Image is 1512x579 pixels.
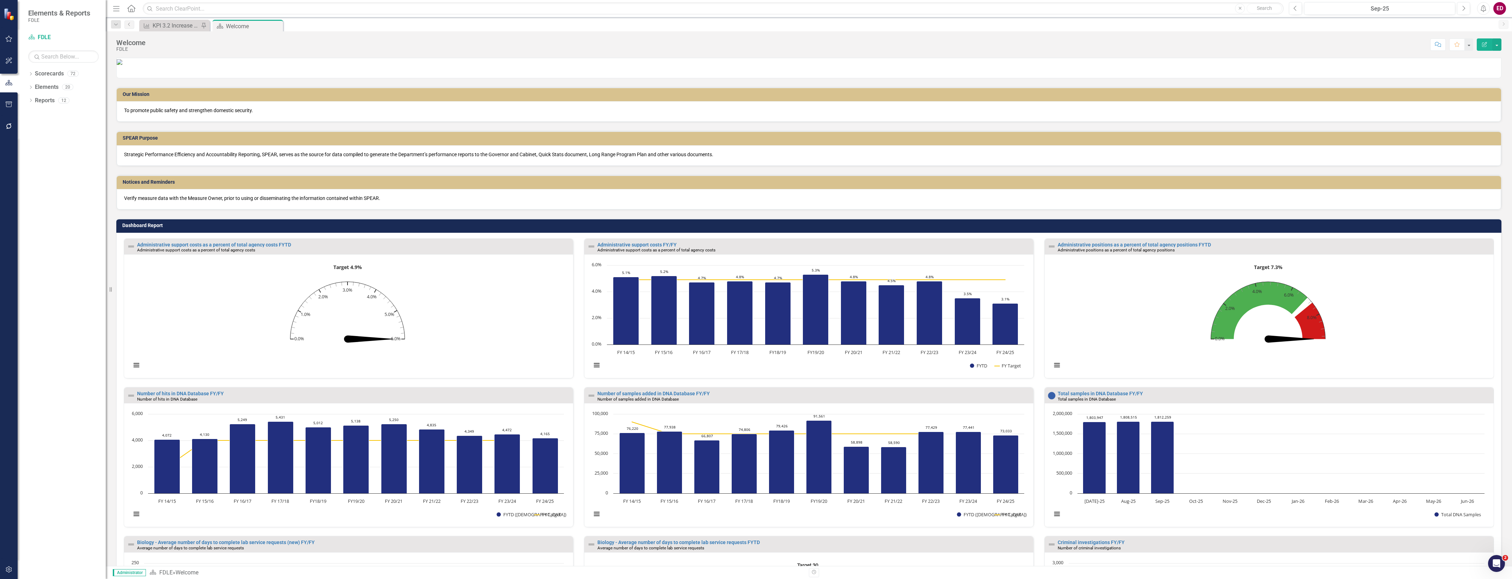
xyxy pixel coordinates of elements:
text: 8.0% [1307,314,1317,320]
div: Target 7.3%. Highcharts interactive chart. [1048,262,1490,376]
g: FY Target, series 2 of 2. Line with 11 data points. [624,278,1007,281]
path: FY 14/15, 5.1. FYTD. [613,277,639,345]
span: Search [1257,5,1272,11]
text: 5.2% [660,269,668,274]
button: Show FY Target [995,511,1022,518]
div: Double-Click to Edit [584,387,1034,527]
a: Number of samples added in DNA Database FY/FY [597,391,710,396]
path: FY 17/18, 4.8. FYTD. [727,281,752,345]
div: Chart. Highcharts interactive chart. [1048,410,1490,525]
a: Reports [35,97,55,105]
text: Target 7.3% [1254,264,1282,270]
a: Administrative support costs FY/FY [597,242,677,248]
text: 79,426 [776,423,788,428]
path: No value. FYTD. [1268,335,1314,342]
button: Show FY Target [535,511,561,518]
text: 4.0% [592,288,602,294]
span: Verify measure data with the Measure Owner, prior to using or disseminating the information conta... [124,195,380,201]
text: 3,000 [1052,559,1063,566]
path: FY 23/24, 3.5. FYTD. [954,298,980,345]
a: Elements [35,83,59,91]
text: FY 17/18 [735,498,753,504]
small: Administrative support costs as a percent of total agency costs [597,248,715,252]
button: Show FYTD (Sum) [957,511,988,518]
div: Welcome [176,569,198,576]
text: 76,220 [627,426,638,431]
path: FY19/20, 5.3. FYTD. [803,274,828,345]
text: 73,033 [1000,428,1012,433]
input: Search Below... [28,50,99,63]
text: FY 24/25 [536,498,554,504]
text: FY19/20 [810,498,827,504]
svg: Interactive chart [588,410,1028,525]
path: FY 22/23, 4,349. FYTD (Sum). [457,436,483,494]
text: 2,000 [132,463,143,469]
text: 4.8% [850,274,858,279]
text: 4.0% [1252,288,1262,294]
text: FY18/19 [773,498,789,504]
text: FY 15/16 [196,498,214,504]
path: FY 16/17, 5,249. FYTD (Sum). [230,424,256,494]
svg: Interactive chart [128,262,567,376]
a: Administrative support costs as a percent of total agency costs FYTD [137,242,291,248]
text: May-26 [1426,498,1441,504]
div: Double-Click to Edit [124,387,573,527]
small: Number of criminal investigations [1058,546,1121,550]
text: 5,012 [313,420,323,425]
iframe: Intercom live chat [1488,555,1505,572]
text: 66,807 [701,433,713,438]
path: FY 20/21, 5,250. FYTD (Sum). [381,424,407,494]
small: Administrative support costs as a percent of total agency costs [137,248,255,252]
path: FY 24/25, 4,165. FYTD (Sum). [533,438,558,494]
path: FY 23/24, 4,472. FYTD (Sum). [494,434,520,494]
span: Administrator [113,569,146,576]
path: FY 15/16, 5.2. FYTD. [651,276,677,345]
text: 5,250 [389,417,399,422]
a: FDLE [159,569,173,576]
g: FYTD (Sum), series 1 of 2. Bar series with 11 bars. [154,422,558,494]
text: 77,441 [963,425,975,430]
div: Chart. Highcharts interactive chart. [128,410,570,525]
text: 1,812,259 [1154,415,1171,420]
text: Mar-26 [1358,498,1373,504]
path: FY 20/21, 4.8. FYTD. [841,281,866,345]
text: 4.7% [698,275,706,280]
a: Scorecards [35,70,64,78]
text: Dec-25 [1257,498,1271,504]
div: » [149,569,804,577]
g: FYTD, series 1 of 2. Bar series with 11 bars. [613,274,1018,345]
div: ED [1493,2,1506,15]
a: Total samples in DNA Database FY/FY [1058,391,1143,396]
text: 2.0% [318,293,328,300]
text: 91,561 [813,414,825,419]
button: Show FYTD (Sum) [497,511,527,518]
img: ClearPoint Strategy [4,8,16,20]
path: FY 21/22, 58,590. FYTD (Sum). [881,447,906,494]
img: Not Defined [127,391,135,400]
text: Sep-25 [1155,498,1169,504]
text: 4.0% [367,293,377,300]
text: 5,138 [351,419,361,423]
path: FY 15/16, 77,938. FYTD (Sum). [657,432,682,494]
button: View chart menu, Chart [1052,509,1062,519]
text: 5,249 [238,417,247,422]
path: FY 24/25, 3.1. FYTD. [992,303,1018,345]
text: 2,000,000 [1053,410,1072,416]
text: 4,349 [465,429,474,434]
text: 77,938 [664,425,676,429]
text: FY 16/17 [693,349,711,355]
text: 4.5% [887,278,896,283]
button: Show FYTD [970,362,987,369]
h3: Notices and Reminders [123,179,1498,185]
input: Search ClearPoint... [143,2,1284,15]
text: FY 24/25 [997,498,1014,504]
text: Apr-26 [1393,498,1407,504]
h3: Dashboard Report [122,223,1498,228]
text: 5.3% [812,268,820,273]
path: FY 17/18, 5,431. FYTD (Sum). [268,422,294,494]
div: 72 [67,71,79,77]
text: FY 20/21 [845,349,862,355]
div: Chart. Highcharts interactive chart. [588,410,1030,525]
text: 5.1% [622,270,630,275]
text: 2.0% [592,314,602,321]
